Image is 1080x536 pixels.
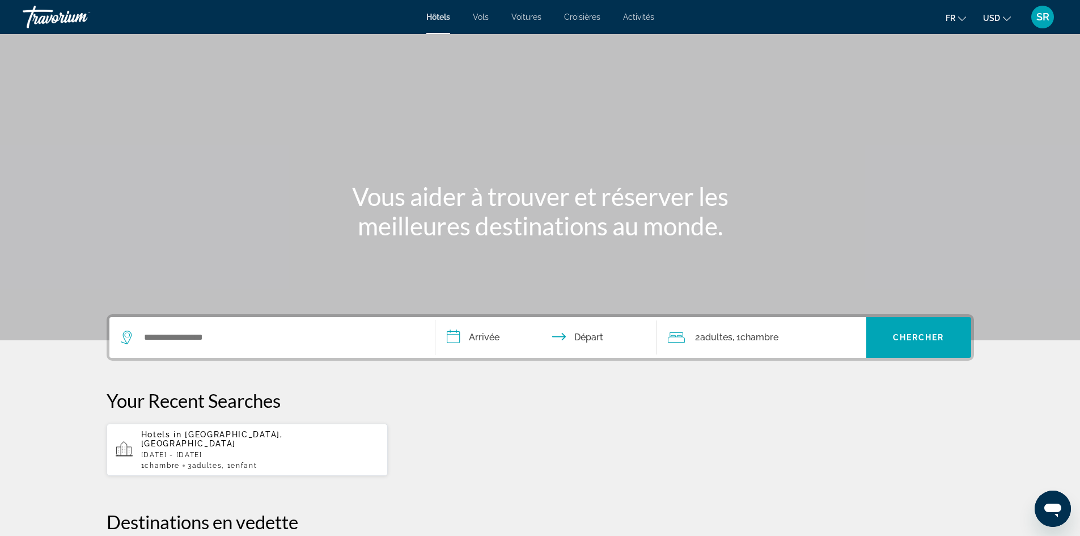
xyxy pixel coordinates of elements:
[426,12,450,22] a: Hôtels
[1028,5,1057,29] button: User Menu
[192,462,222,470] span: Adultes
[141,462,180,470] span: 1
[107,510,974,533] h2: Destinations en vedette
[107,389,974,412] p: Your Recent Searches
[141,430,283,448] span: [GEOGRAPHIC_DATA], [GEOGRAPHIC_DATA]
[145,462,180,470] span: Chambre
[141,430,182,439] span: Hotels in
[473,12,489,22] a: Vols
[231,462,257,470] span: Enfant
[1035,491,1071,527] iframe: Кнопка запуска окна обмена сообщениями
[222,462,257,470] span: , 1
[109,317,971,358] div: Search widget
[732,330,778,345] span: , 1
[141,451,379,459] p: [DATE] - [DATE]
[623,12,654,22] a: Activités
[435,317,657,358] button: Check in and out dates
[740,332,778,343] span: Chambre
[23,2,136,32] a: Travorium
[700,332,732,343] span: Adultes
[866,317,971,358] button: Chercher
[328,182,753,240] h1: Vous aider à trouver et réserver les meilleures destinations au monde.
[946,14,955,23] span: fr
[188,462,222,470] span: 3
[564,12,600,22] a: Croisières
[657,317,866,358] button: Travelers: 2 adults, 0 children
[1036,11,1049,23] span: SR
[107,423,388,476] button: Hotels in [GEOGRAPHIC_DATA], [GEOGRAPHIC_DATA][DATE] - [DATE]1Chambre3Adultes, 1Enfant
[983,14,1000,23] span: USD
[893,333,945,342] span: Chercher
[946,10,966,26] button: Change language
[511,12,541,22] a: Voitures
[695,330,732,345] span: 2
[983,10,1011,26] button: Change currency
